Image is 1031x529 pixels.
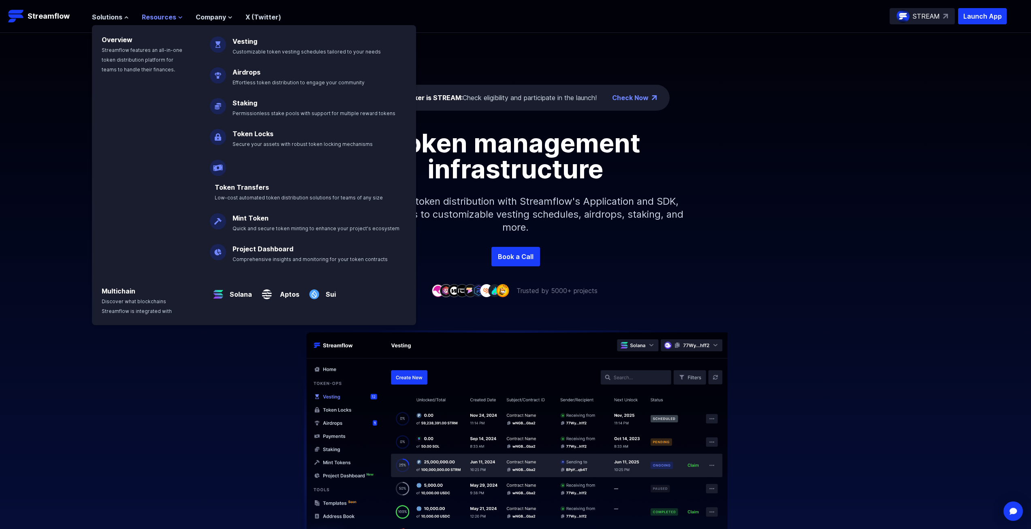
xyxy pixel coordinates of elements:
[488,284,501,297] img: company-8
[391,94,463,102] span: The ticker is STREAM:
[196,12,226,22] span: Company
[210,92,226,114] img: Staking
[92,12,129,22] button: Solutions
[431,284,444,297] img: company-1
[102,287,135,295] a: Multichain
[897,10,909,23] img: streamflow-logo-circle.png
[890,8,955,24] a: STREAM
[275,283,299,299] a: Aptos
[102,298,172,314] span: Discover what blockchains Streamflow is integrated with
[210,238,226,260] img: Project Dashboard
[517,286,598,296] p: Trusted by 5000+ projects
[496,284,509,297] img: company-9
[233,245,293,253] a: Project Dashboard
[233,68,260,76] a: Airdrops
[92,12,122,22] span: Solutions
[322,283,336,299] a: Sui
[28,11,70,22] p: Streamflow
[210,280,226,302] img: Solana
[215,195,383,201] span: Low-cost automated token distribution solutions for teams of any size
[456,284,469,297] img: company-4
[943,14,948,19] img: top-right-arrow.svg
[210,207,226,229] img: Mint Token
[233,214,269,222] a: Mint Token
[8,8,84,24] a: Streamflow
[142,12,183,22] button: Resources
[472,284,485,297] img: company-6
[306,280,322,302] img: Sui
[612,93,649,103] a: Check Now
[233,141,373,147] span: Secure your assets with robust token locking mechanisms
[391,93,597,103] div: Check eligibility and participate in the launch!
[652,95,657,100] img: top-right-arrow.png
[102,47,182,73] span: Streamflow features an all-in-one token distribution platform for teams to handle their finances.
[233,225,399,231] span: Quick and secure token minting to enhance your project's ecosystem
[233,130,273,138] a: Token Locks
[210,30,226,53] img: Vesting
[333,130,698,182] h1: Token management infrastructure
[491,247,540,266] a: Book a Call
[233,37,257,45] a: Vesting
[196,12,233,22] button: Company
[210,61,226,84] img: Airdrops
[233,256,388,262] span: Comprehensive insights and monitoring for your token contracts
[102,36,132,44] a: Overview
[233,99,257,107] a: Staking
[210,153,226,176] img: Payroll
[245,13,281,21] a: X (Twitter)
[913,11,940,21] p: STREAM
[233,49,381,55] span: Customizable token vesting schedules tailored to your needs
[258,280,275,302] img: Aptos
[448,284,461,297] img: company-3
[226,283,252,299] a: Solana
[210,122,226,145] img: Token Locks
[958,8,1007,24] button: Launch App
[233,79,365,86] span: Effortless token distribution to engage your community
[8,8,24,24] img: Streamflow Logo
[1003,501,1023,521] div: Open Intercom Messenger
[342,182,690,247] p: Simplify your token distribution with Streamflow's Application and SDK, offering access to custom...
[440,284,453,297] img: company-2
[233,110,395,116] span: Permissionless stake pools with support for multiple reward tokens
[464,284,477,297] img: company-5
[142,12,176,22] span: Resources
[480,284,493,297] img: company-7
[215,183,269,191] a: Token Transfers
